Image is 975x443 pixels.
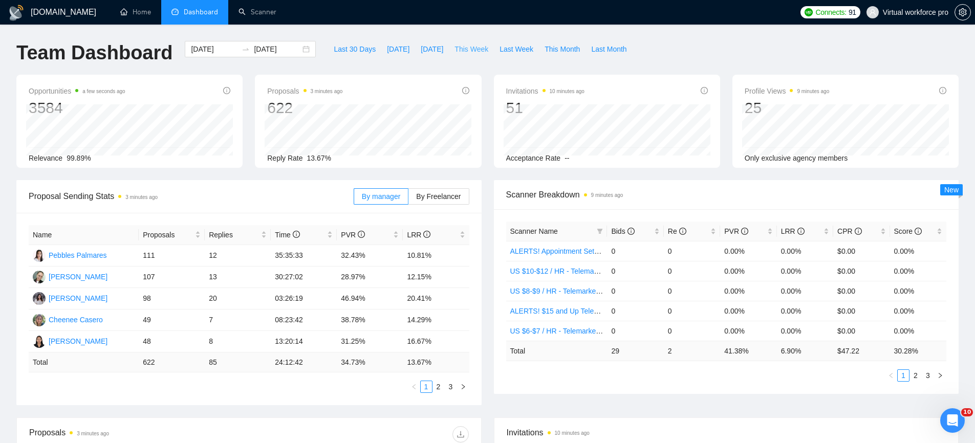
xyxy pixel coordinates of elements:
td: 111 [139,245,205,267]
td: 0 [607,301,663,321]
td: 35:35:33 [271,245,337,267]
a: ALERTS! $15 and Up Telemarketing [510,307,625,315]
td: 03:26:19 [271,288,337,309]
span: Last Week [500,43,533,55]
li: Next Page [934,369,946,382]
td: $0.00 [833,281,890,301]
span: Invitations [506,85,584,97]
span: download [453,430,468,438]
time: 3 minutes ago [311,88,343,94]
td: 8 [205,331,271,352]
span: This Week [454,43,488,55]
td: 12 [205,245,271,267]
span: left [411,384,417,390]
td: 2 [664,341,720,361]
button: Last 30 Days [328,41,381,57]
td: 0.00% [777,261,833,281]
a: 2 [433,381,444,392]
li: 1 [897,369,909,382]
span: Replies [209,229,259,240]
a: US $8-$9 / HR - Telemarketing [510,287,608,295]
span: Relevance [29,154,62,162]
span: Last 30 Days [334,43,376,55]
time: 10 minutes ago [550,88,584,94]
button: download [452,426,469,442]
div: [PERSON_NAME] [49,293,107,304]
time: 3 minutes ago [125,194,158,200]
a: ALERTS! Appointment Setting or Cold Calling [510,247,655,255]
span: CPR [837,227,861,235]
input: Start date [191,43,237,55]
span: 10 [961,408,973,416]
span: Scanner Name [510,227,558,235]
li: Previous Page [885,369,897,382]
div: [PERSON_NAME] [49,271,107,282]
span: left [888,372,894,379]
button: setting [955,4,971,20]
a: searchScanner [239,8,276,16]
span: Proposals [267,85,342,97]
span: 13.67% [307,154,331,162]
span: to [242,45,250,53]
img: upwork-logo.png [805,8,813,16]
span: Proposals [143,229,193,240]
div: 51 [506,98,584,118]
td: 0 [607,321,663,341]
span: info-circle [293,231,300,238]
li: 1 [420,381,432,393]
span: right [937,372,943,379]
input: End date [254,43,300,55]
span: filter [595,224,605,239]
span: info-circle [915,228,922,235]
a: AE[PERSON_NAME] [33,337,107,345]
button: Last Week [494,41,539,57]
span: Only exclusive agency members [745,154,848,162]
td: 08:23:42 [271,309,337,331]
span: info-circle [358,231,365,238]
td: 6.90 % [777,341,833,361]
td: Total [29,352,139,372]
td: 30:27:02 [271,267,337,288]
button: [DATE] [415,41,449,57]
span: -- [565,154,569,162]
span: Last Month [591,43,626,55]
span: info-circle [423,231,430,238]
span: right [460,384,466,390]
td: 0.00% [777,321,833,341]
button: left [885,369,897,382]
th: Replies [205,225,271,245]
span: By Freelancer [416,192,461,201]
td: Total [506,341,608,361]
td: 0.00% [720,281,776,301]
span: Dashboard [184,8,218,16]
td: 0.00% [890,301,946,321]
span: Proposal Sending Stats [29,190,354,203]
span: filter [597,228,603,234]
td: 10.81% [403,245,469,267]
td: 0 [664,301,720,321]
td: 622 [139,352,205,372]
span: Opportunities [29,85,125,97]
div: 25 [745,98,830,118]
span: PVR [724,227,748,235]
td: 46.94% [337,288,403,309]
td: 0.00% [720,321,776,341]
td: 48 [139,331,205,352]
span: Connects: [816,7,847,18]
td: 0.00% [720,301,776,321]
span: By manager [362,192,400,201]
time: 9 minutes ago [797,88,829,94]
h1: Team Dashboard [16,41,172,65]
td: 38.78% [337,309,403,331]
td: 0 [664,241,720,261]
span: user [869,9,876,16]
li: 2 [432,381,445,393]
td: 24:12:42 [271,352,337,372]
td: 28.97% [337,267,403,288]
div: Pebbles Palmares [49,250,107,261]
td: 0.00% [777,301,833,321]
td: 13 [205,267,271,288]
iframe: Intercom live chat [940,408,965,433]
td: 0 [664,281,720,301]
td: 0.00% [890,281,946,301]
